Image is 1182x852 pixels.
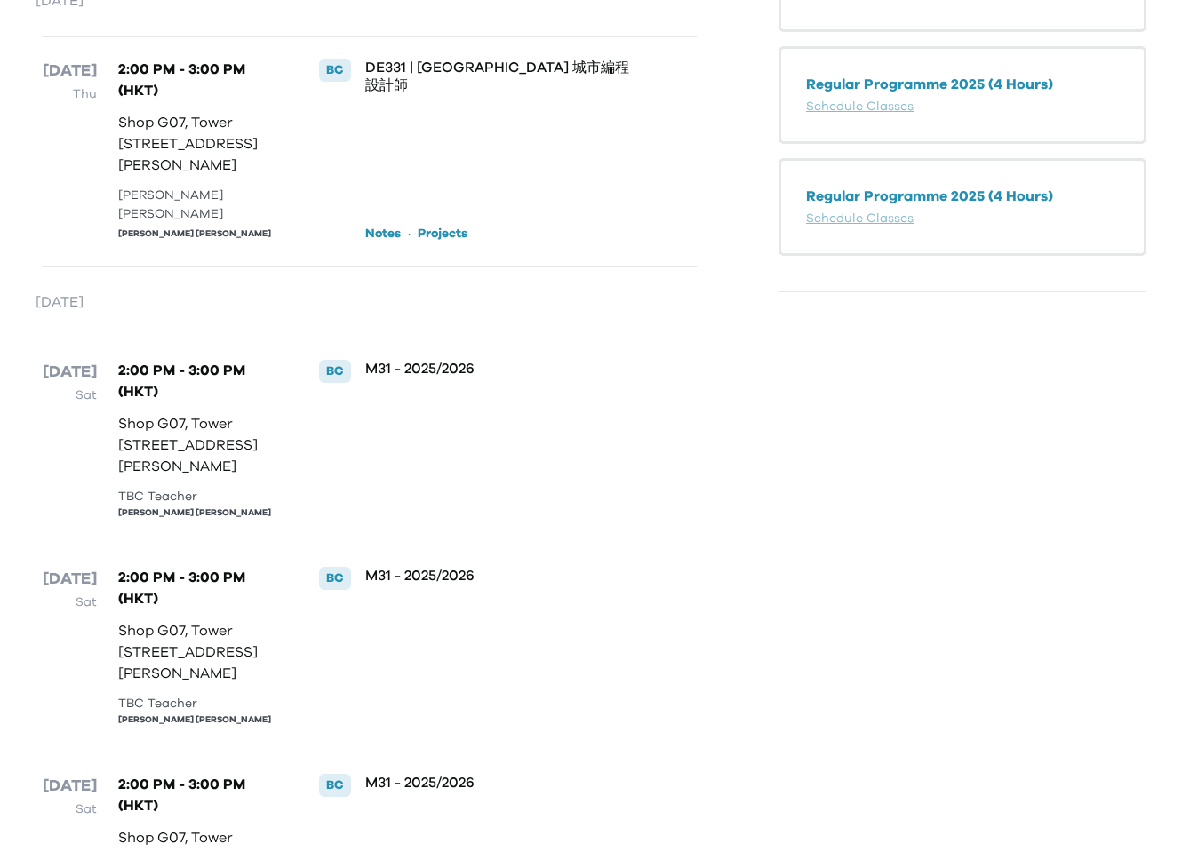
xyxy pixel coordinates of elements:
div: TBC Teacher [118,695,282,713]
a: Schedule Classes [806,212,914,225]
p: Regular Programme 2025 (4 Hours) [806,186,1119,207]
a: Projects [418,225,467,243]
p: [DATE] [36,291,704,313]
p: Sat [43,385,97,406]
div: BC [319,567,351,590]
p: Shop G07, Tower [STREET_ADDRESS][PERSON_NAME] [118,413,282,477]
div: [PERSON_NAME] [PERSON_NAME] [118,506,282,520]
div: BC [319,774,351,797]
a: Notes [365,225,401,243]
p: DE331 | [GEOGRAPHIC_DATA] 城市編程設計師 [365,59,638,94]
p: Thu [43,84,97,105]
div: BC [319,360,351,383]
p: [DATE] [43,774,97,799]
div: BC [319,59,351,82]
div: [PERSON_NAME] [PERSON_NAME] [118,187,282,224]
p: 2:00 PM - 3:00 PM (HKT) [118,59,282,101]
p: 2:00 PM - 3:00 PM (HKT) [118,360,282,402]
p: Regular Programme 2025 (4 Hours) [806,74,1119,95]
p: Shop G07, Tower [STREET_ADDRESS][PERSON_NAME] [118,112,282,176]
a: Schedule Classes [806,100,914,113]
p: Sat [43,799,97,820]
div: [PERSON_NAME] [PERSON_NAME] [118,713,282,727]
p: M31 - 2025/2026 [365,567,638,585]
p: 2:00 PM - 3:00 PM (HKT) [118,774,282,816]
p: M31 - 2025/2026 [365,360,638,378]
p: [DATE] [43,59,97,84]
p: M31 - 2025/2026 [365,774,638,792]
div: [PERSON_NAME] [PERSON_NAME] [118,227,282,241]
p: 2:00 PM - 3:00 PM (HKT) [118,567,282,609]
div: TBC Teacher [118,488,282,506]
p: · [408,223,411,244]
p: [DATE] [43,360,97,385]
p: Shop G07, Tower [STREET_ADDRESS][PERSON_NAME] [118,620,282,684]
p: Sat [43,592,97,613]
p: [DATE] [43,567,97,592]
